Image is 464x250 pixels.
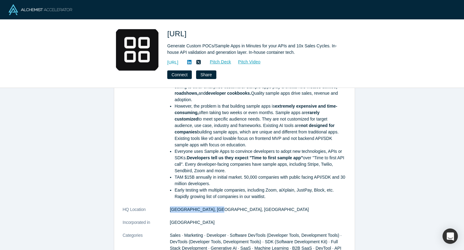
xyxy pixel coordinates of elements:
span: [URL] [167,30,189,38]
li: Early testing with multiple companies, including Zoom, aiXplain, JustPay, Block, etc. Rapidly gro... [175,187,346,200]
dt: Incorporated in [123,219,170,232]
li: However, the problem is that building sample apps is often taking two weeks or even months. Sampl... [175,103,346,148]
button: Connect [167,70,192,79]
li: TAM $15B annually in initial market. 50,000 companies with public facing API/SDK and 30 million d... [175,174,346,187]
dd: [GEOGRAPHIC_DATA], [GEOGRAPHIC_DATA], [GEOGRAPHIC_DATA] [170,206,346,213]
button: Share [196,70,216,79]
a: [URL] [167,59,178,66]
dt: HQ Location [123,206,170,219]
dd: [GEOGRAPHIC_DATA] [170,219,346,226]
strong: developer cookbooks. [206,91,251,96]
strong: extremely expensive and time-consuming, [175,104,337,115]
strong: Developers tell us they expect "Time to first sample app" [187,155,303,160]
li: Everyone uses Sample Apps to convince developers to adopt new technologies, APIs or SDKs. over "T... [175,148,346,174]
a: Pitch Deck [203,58,231,65]
img: Sampleapp.ai's Logo [116,28,159,71]
img: Alchemist Logo [9,4,72,15]
a: Pitch Video [231,58,261,65]
div: Generate Custom POCs/Sample Apps in Minutes for your APIs and 10x Sales Cycles. In-house API vali... [167,43,339,56]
